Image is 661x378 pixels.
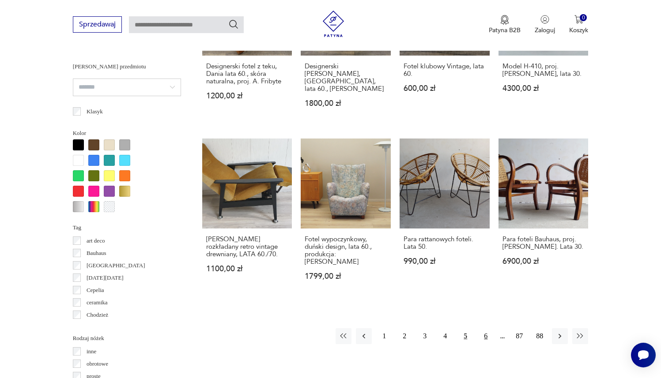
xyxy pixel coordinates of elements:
[87,261,145,270] p: [GEOGRAPHIC_DATA]
[87,310,108,320] p: Chodzież
[502,63,585,78] h3: Model H-410, proj. [PERSON_NAME], lata 30.
[478,328,494,344] button: 6
[437,328,453,344] button: 4
[502,258,585,265] p: 6900,00 zł
[580,14,587,22] div: 0
[301,138,391,297] a: Fotel wypoczynkowy, duński design, lata 60., produkcja: DaniaFotel wypoczynkowy, duński design, l...
[404,63,486,78] h3: Fotel klubowy Vintage, lata 60.
[228,19,239,30] button: Szukaj
[73,16,122,33] button: Sprzedawaj
[532,328,548,344] button: 88
[87,322,108,332] p: Ćmielów
[87,285,104,295] p: Cepelia
[535,15,555,34] button: Zaloguj
[305,63,387,93] h3: Designerski [PERSON_NAME], [GEOGRAPHIC_DATA], lata 60., [PERSON_NAME]
[87,359,108,369] p: obrotowe
[574,15,583,24] img: Ikona koszyka
[305,100,387,107] p: 1800,00 zł
[404,85,486,92] p: 600,00 zł
[73,22,122,28] a: Sprzedawaj
[569,26,588,34] p: Koszyk
[404,258,486,265] p: 990,00 zł
[376,328,392,344] button: 1
[502,85,585,92] p: 4300,00 zł
[73,333,181,343] p: Rodzaj nóżek
[502,236,585,251] h3: Para foteli Bauhaus, proj. [PERSON_NAME]. Lata 30.
[499,138,589,297] a: Para foteli Bauhaus, proj. E. Dieckmann. Lata 30.Para foteli Bauhaus, proj. [PERSON_NAME]. Lata 3...
[569,15,588,34] button: 0Koszyk
[305,273,387,280] p: 1799,00 zł
[87,347,96,356] p: inne
[87,248,106,258] p: Bauhaus
[511,328,527,344] button: 87
[206,92,288,100] p: 1200,00 zł
[206,265,288,273] p: 1100,00 zł
[87,273,124,283] p: [DATE][DATE]
[397,328,412,344] button: 2
[400,138,490,297] a: Para rattanowych foteli. Lata 50.Para rattanowych foteli. Lata 50.990,00 zł
[206,63,288,85] h3: Designerski fotel z teku, Dania lata 60., skóra naturalna, proj. A. Fribyte
[73,223,181,232] p: Tag
[87,298,108,307] p: ceramika
[500,15,509,25] img: Ikona medalu
[540,15,549,24] img: Ikonka użytkownika
[305,236,387,266] h3: Fotel wypoczynkowy, duński design, lata 60., produkcja: [PERSON_NAME]
[73,128,181,138] p: Kolor
[417,328,433,344] button: 3
[73,62,181,71] p: [PERSON_NAME] przedmiotu
[87,107,103,116] p: Klasyk
[206,236,288,258] h3: [PERSON_NAME] rozkładany retro vintage drewniany, LATA 60./70.
[404,236,486,251] h3: Para rattanowych foteli. Lata 50.
[202,138,292,297] a: fotel DUŃSKI rozkładany retro vintage drewniany, LATA 60./70.[PERSON_NAME] rozkładany retro vinta...
[489,15,521,34] button: Patyna B2B
[535,26,555,34] p: Zaloguj
[489,26,521,34] p: Patyna B2B
[631,343,656,367] iframe: Smartsupp widget button
[87,236,105,246] p: art deco
[457,328,473,344] button: 5
[489,15,521,34] a: Ikona medaluPatyna B2B
[320,11,347,37] img: Patyna - sklep z meblami i dekoracjami vintage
